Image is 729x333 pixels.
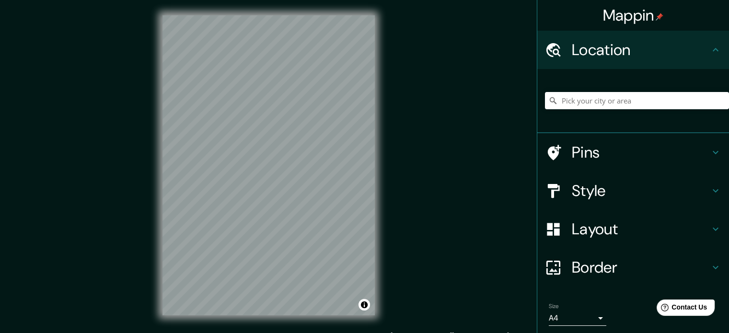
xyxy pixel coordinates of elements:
[572,40,710,59] h4: Location
[572,219,710,239] h4: Layout
[572,143,710,162] h4: Pins
[656,13,663,21] img: pin-icon.png
[549,302,559,310] label: Size
[549,310,606,326] div: A4
[603,6,664,25] h4: Mappin
[537,133,729,172] div: Pins
[545,92,729,109] input: Pick your city or area
[162,15,375,315] canvas: Map
[359,299,370,310] button: Toggle attribution
[572,181,710,200] h4: Style
[537,172,729,210] div: Style
[537,31,729,69] div: Location
[644,296,718,322] iframe: Help widget launcher
[537,210,729,248] div: Layout
[537,248,729,287] div: Border
[572,258,710,277] h4: Border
